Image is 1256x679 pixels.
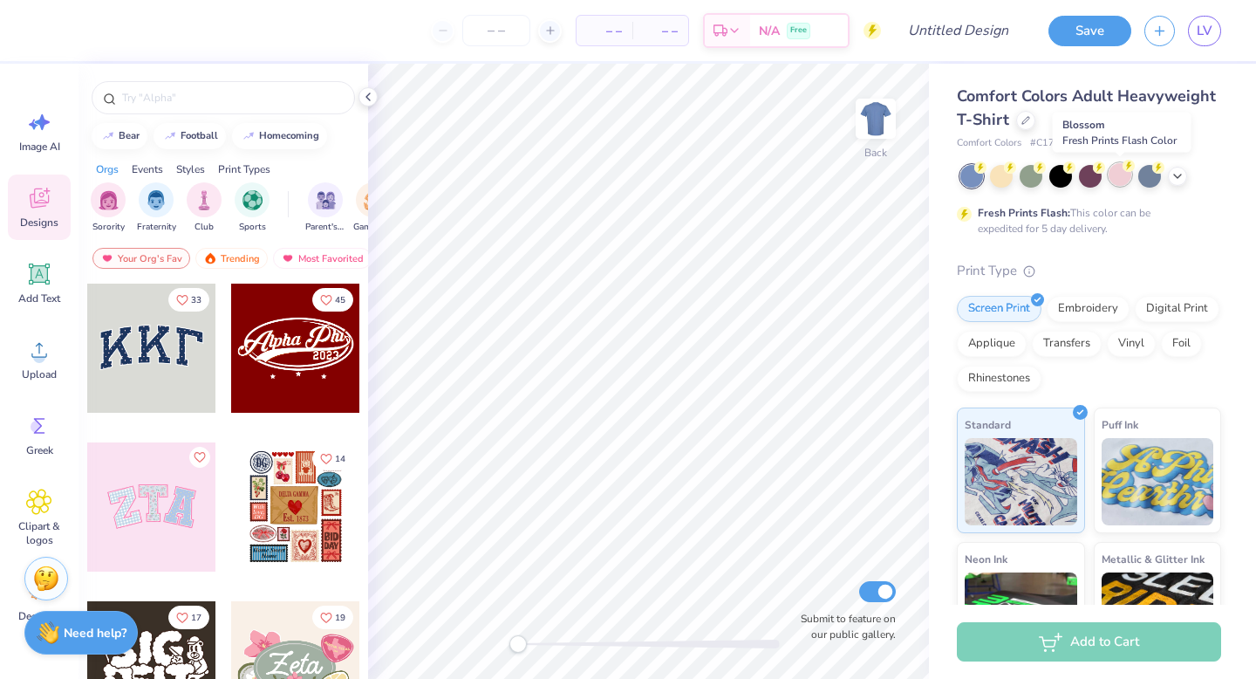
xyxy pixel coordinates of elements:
span: – – [643,22,678,40]
span: 14 [335,455,345,463]
button: Like [168,288,209,312]
div: Blossom [1053,113,1191,153]
div: Your Org's Fav [92,248,190,269]
button: Save [1048,16,1131,46]
button: filter button [187,182,222,234]
img: most_fav.gif [281,252,295,264]
a: LV [1188,16,1221,46]
span: Designs [20,216,58,230]
span: Fresh Prints Flash Color [1062,134,1177,147]
span: Metallic & Glitter Ink [1102,550,1205,568]
button: football [154,123,226,149]
span: Parent's Weekend [305,221,345,234]
strong: Need help? [64,625,126,641]
button: filter button [91,182,126,234]
div: This color can be expedited for 5 day delivery. [978,205,1192,237]
img: Puff Ink [1102,438,1214,525]
span: Free [790,24,807,37]
div: Print Type [957,261,1221,281]
img: Fraternity Image [147,190,166,210]
div: filter for Parent's Weekend [305,182,345,234]
span: 19 [335,614,345,622]
span: Decorate [18,609,60,623]
span: Game Day [353,221,393,234]
div: Print Types [218,161,270,177]
div: Events [132,161,163,177]
div: Digital Print [1135,296,1219,322]
span: 45 [335,296,345,305]
div: Foil [1161,331,1202,357]
button: Like [189,447,210,468]
img: Standard [965,438,1077,525]
span: Greek [26,443,53,457]
div: Orgs [96,161,119,177]
button: Like [312,288,353,312]
span: Sorority [92,221,125,234]
button: filter button [305,182,345,234]
div: Embroidery [1047,296,1130,322]
span: Upload [22,367,57,381]
div: homecoming [259,131,319,141]
img: Metallic & Glitter Ink [1102,573,1214,660]
img: trend_line.gif [101,131,115,141]
span: 17 [191,614,201,622]
img: Game Day Image [364,190,384,210]
img: Parent's Weekend Image [316,190,336,210]
img: most_fav.gif [100,252,114,264]
div: filter for Sorority [91,182,126,234]
span: Comfort Colors [957,136,1021,151]
span: N/A [759,22,780,40]
input: Untitled Design [894,13,1022,48]
button: Like [168,606,209,629]
div: Trending [195,248,268,269]
span: Fraternity [137,221,176,234]
div: football [181,131,218,141]
span: Puff Ink [1102,415,1138,434]
div: Applique [957,331,1027,357]
div: filter for Game Day [353,182,393,234]
div: filter for Club [187,182,222,234]
label: Submit to feature on our public gallery. [791,611,896,642]
img: trend_line.gif [163,131,177,141]
div: bear [119,131,140,141]
img: trend_line.gif [242,131,256,141]
img: Back [858,101,893,136]
button: homecoming [232,123,327,149]
img: Sorority Image [99,190,119,210]
span: Neon Ink [965,550,1007,568]
span: LV [1197,21,1212,41]
img: Club Image [195,190,214,210]
img: Sports Image [242,190,263,210]
div: Screen Print [957,296,1041,322]
span: Add Text [18,291,60,305]
span: Clipart & logos [10,519,68,547]
button: Like [312,447,353,470]
input: Try "Alpha" [120,89,344,106]
span: Image AI [19,140,60,154]
div: Most Favorited [273,248,372,269]
button: filter button [235,182,270,234]
img: trending.gif [203,252,217,264]
button: filter button [137,182,176,234]
span: Sports [239,221,266,234]
div: Back [864,145,887,161]
input: – – [462,15,530,46]
div: filter for Sports [235,182,270,234]
span: Standard [965,415,1011,434]
span: – – [587,22,622,40]
span: Comfort Colors Adult Heavyweight T-Shirt [957,86,1216,130]
strong: Fresh Prints Flash: [978,206,1070,220]
span: # C1717 [1030,136,1067,151]
div: Accessibility label [509,635,527,653]
div: Transfers [1032,331,1102,357]
button: filter button [353,182,393,234]
div: Styles [176,161,205,177]
div: Rhinestones [957,366,1041,392]
button: Like [312,606,353,629]
div: Vinyl [1107,331,1156,357]
span: Club [195,221,214,234]
img: Neon Ink [965,573,1077,660]
span: 33 [191,296,201,305]
button: bear [92,123,147,149]
div: filter for Fraternity [137,182,176,234]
